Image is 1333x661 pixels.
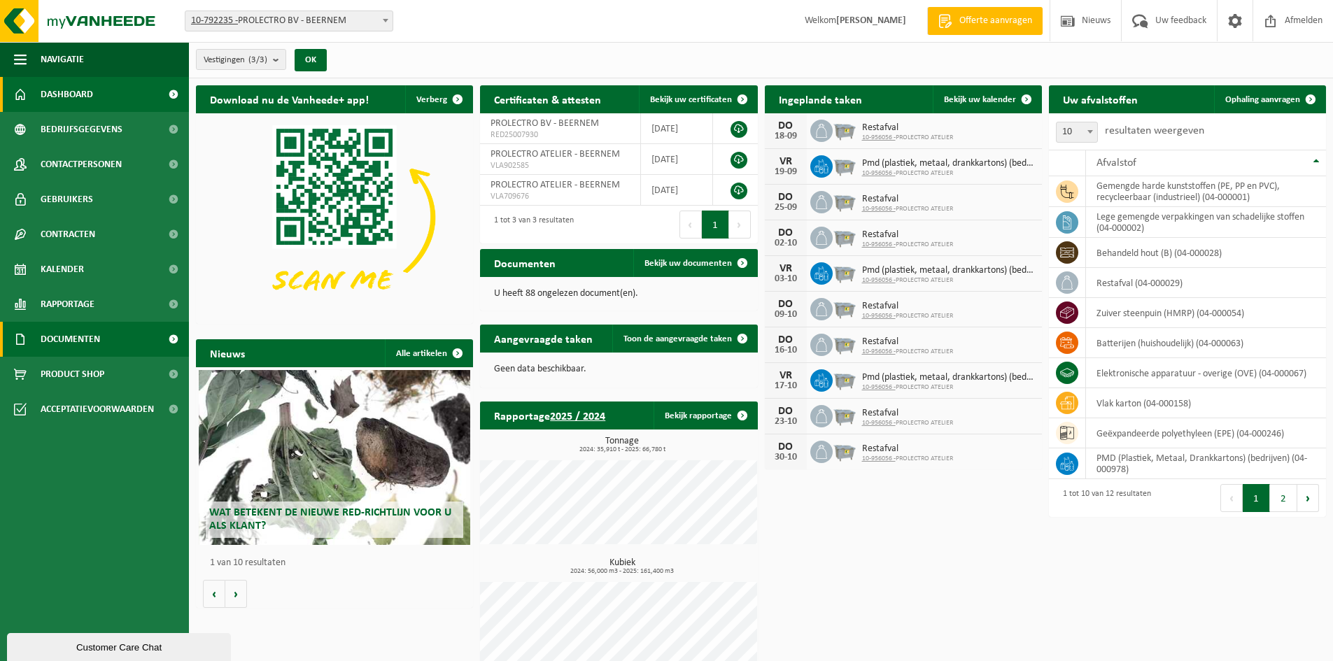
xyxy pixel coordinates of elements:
h3: Tonnage [487,436,757,453]
span: Offerte aanvragen [956,14,1036,28]
span: Contracten [41,217,95,252]
span: PROLECTRO BV - BEERNEM [491,118,599,129]
td: batterijen (huishoudelijk) (04-000063) [1086,328,1326,358]
img: WB-2500-GAL-GY-01 [833,367,856,391]
div: DO [772,441,800,453]
span: 10-792235 - PROLECTRO BV - BEERNEM [185,10,393,31]
td: [DATE] [641,175,713,206]
button: Vestigingen(3/3) [196,49,286,70]
a: Wat betekent de nieuwe RED-richtlijn voor u als klant? [199,370,470,545]
span: 2024: 56,000 m3 - 2025: 161,400 m3 [487,568,757,575]
span: 10 [1057,122,1097,142]
h2: Download nu de Vanheede+ app! [196,85,383,113]
span: Navigatie [41,42,84,77]
span: VLA709676 [491,191,629,202]
td: restafval (04-000029) [1086,268,1326,298]
a: Bekijk uw documenten [633,249,756,277]
button: Previous [1220,484,1243,512]
div: VR [772,370,800,381]
td: lege gemengde verpakkingen van schadelijke stoffen (04-000002) [1086,207,1326,238]
span: Afvalstof [1096,157,1136,169]
span: Kalender [41,252,84,287]
span: Acceptatievoorwaarden [41,392,154,427]
span: PROLECTRO ATELIER [862,383,1035,392]
span: PROLECTRO ATELIER [862,241,953,249]
button: 1 [702,211,729,239]
img: WB-2500-GAL-GY-01 [833,118,856,141]
td: [DATE] [641,113,713,144]
count: (3/3) [248,55,267,64]
div: 30-10 [772,453,800,462]
strong: [PERSON_NAME] [836,15,906,26]
a: Ophaling aanvragen [1214,85,1325,113]
td: PMD (Plastiek, Metaal, Drankkartons) (bedrijven) (04-000978) [1086,448,1326,479]
span: VLA902585 [491,160,629,171]
img: Download de VHEPlus App [196,113,473,321]
button: Vorige [203,580,225,608]
button: 2 [1270,484,1297,512]
button: Volgende [225,580,247,608]
tcxspan: Call 2025 / 2024 via 3CX [550,411,605,422]
span: Bedrijfsgegevens [41,112,122,147]
td: gemengde harde kunststoffen (PE, PP en PVC), recycleerbaar (industrieel) (04-000001) [1086,176,1326,207]
tcxspan: Call 10-956056 - via 3CX [862,169,896,177]
h2: Aangevraagde taken [480,325,607,352]
span: Restafval [862,408,953,419]
span: Restafval [862,229,953,241]
img: WB-2500-GAL-GY-01 [833,403,856,427]
span: PROLECTRO ATELIER [862,455,953,463]
h3: Kubiek [487,558,757,575]
tcxspan: Call 10-792235 - via 3CX [191,15,238,26]
span: Dashboard [41,77,93,112]
img: WB-2500-GAL-GY-01 [833,225,856,248]
p: Geen data beschikbaar. [494,364,743,374]
button: Previous [679,211,702,239]
span: PROLECTRO ATELIER [862,205,953,213]
div: 25-09 [772,203,800,213]
img: WB-2500-GAL-GY-01 [833,296,856,320]
span: 2024: 35,910 t - 2025: 66,780 t [487,446,757,453]
span: Ophaling aanvragen [1225,95,1300,104]
h2: Rapportage [480,401,619,429]
h2: Nieuws [196,339,259,367]
span: Restafval [862,122,953,134]
tcxspan: Call 10-956056 - via 3CX [862,455,896,462]
div: DO [772,120,800,132]
span: 10 [1056,122,1098,143]
span: Bekijk uw documenten [644,259,732,268]
a: Bekijk uw kalender [933,85,1041,113]
tcxspan: Call 10-956056 - via 3CX [862,419,896,427]
img: WB-2500-GAL-GY-01 [833,260,856,284]
button: 1 [1243,484,1270,512]
span: Verberg [416,95,447,104]
iframe: chat widget [7,630,234,661]
div: 1 tot 3 van 3 resultaten [487,209,574,240]
tcxspan: Call 10-956056 - via 3CX [862,205,896,213]
span: PROLECTRO ATELIER [862,348,953,356]
a: Alle artikelen [385,339,472,367]
span: Restafval [862,301,953,312]
tcxspan: Call 10-956056 - via 3CX [862,383,896,391]
tcxspan: Call 10-956056 - via 3CX [862,241,896,248]
span: Wat betekent de nieuwe RED-richtlijn voor u als klant? [209,507,451,532]
span: RED25007930 [491,129,629,141]
p: 1 van 10 resultaten [210,558,466,568]
a: Bekijk uw certificaten [639,85,756,113]
a: Offerte aanvragen [927,7,1043,35]
span: Product Shop [41,357,104,392]
img: WB-2500-GAL-GY-01 [833,332,856,355]
span: Vestigingen [204,50,267,71]
div: DO [772,334,800,346]
span: Gebruikers [41,182,93,217]
tcxspan: Call 10-956056 - via 3CX [862,348,896,355]
div: DO [772,406,800,417]
a: Bekijk rapportage [654,401,756,429]
span: Restafval [862,336,953,348]
div: 03-10 [772,274,800,284]
div: DO [772,227,800,239]
div: 17-10 [772,381,800,391]
span: Contactpersonen [41,147,122,182]
button: Verberg [405,85,472,113]
h2: Uw afvalstoffen [1049,85,1152,113]
button: Next [1297,484,1319,512]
